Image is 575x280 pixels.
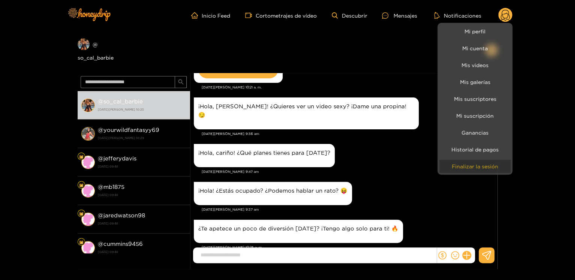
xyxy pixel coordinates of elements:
[439,42,511,55] a: Mi cuenta
[451,147,499,152] font: Historial de pagos
[460,79,490,85] font: Mis galerías
[439,126,511,139] a: Ganancias
[461,130,488,135] font: Ganancias
[439,109,511,122] a: Mi suscripción
[456,113,494,118] font: Mi suscripción
[439,92,511,105] a: Mis suscriptores
[462,45,488,51] font: Mi cuenta
[439,143,511,156] a: Historial de pagos
[461,62,488,68] font: Mis videos
[439,25,511,38] a: Mi perfil
[439,75,511,88] a: Mis galerías
[452,163,498,169] font: Finalizar la sesión
[439,58,511,72] a: Mis videos
[464,28,485,34] font: Mi perfil
[454,96,496,102] font: Mis suscriptores
[439,160,511,173] button: Finalizar la sesión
